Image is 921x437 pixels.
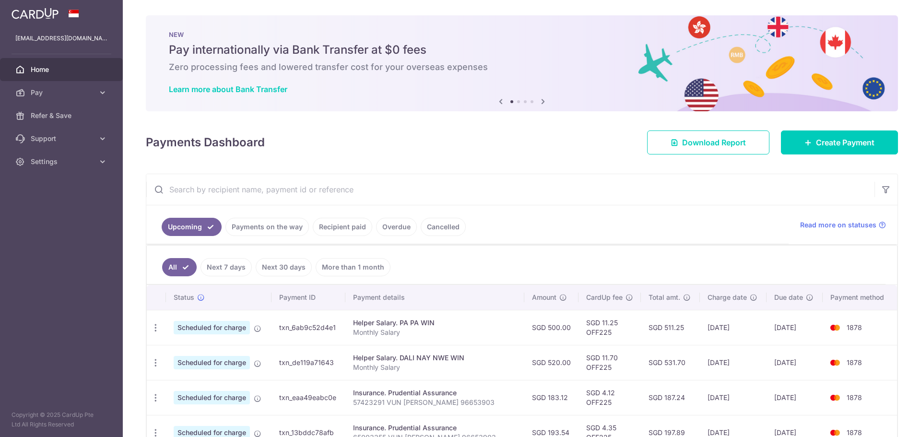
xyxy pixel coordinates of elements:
span: Scheduled for charge [174,356,250,369]
img: Bank Card [826,322,845,333]
a: Next 7 days [201,258,252,276]
a: Next 30 days [256,258,312,276]
td: SGD 511.25 [641,310,700,345]
td: SGD 531.70 [641,345,700,380]
span: Status [174,293,194,302]
a: Upcoming [162,218,222,236]
a: Overdue [376,218,417,236]
p: NEW [169,31,875,38]
td: [DATE] [767,310,823,345]
span: 1878 [847,323,862,331]
a: More than 1 month [316,258,390,276]
td: SGD 520.00 [524,345,579,380]
td: [DATE] [700,345,767,380]
p: 57423291 VUN [PERSON_NAME] 96653903 [353,398,517,407]
span: Settings [31,157,94,166]
a: Recipient paid [313,218,372,236]
a: Create Payment [781,130,898,154]
td: SGD 11.25 OFF225 [579,310,641,345]
span: 1878 [847,428,862,437]
td: SGD 500.00 [524,310,579,345]
th: Payment method [823,285,897,310]
span: Refer & Save [31,111,94,120]
span: CardUp fee [586,293,623,302]
a: Read more on statuses [800,220,886,230]
td: SGD 4.12 OFF225 [579,380,641,415]
a: All [162,258,197,276]
div: Insurance. Prudential Assurance [353,388,517,398]
td: txn_eaa49eabc0e [272,380,345,415]
span: 1878 [847,358,862,366]
td: [DATE] [767,380,823,415]
p: Monthly Salary [353,328,517,337]
span: Due date [774,293,803,302]
span: Amount [532,293,556,302]
td: SGD 187.24 [641,380,700,415]
h5: Pay internationally via Bank Transfer at $0 fees [169,42,875,58]
span: Support [31,134,94,143]
td: [DATE] [700,310,767,345]
input: Search by recipient name, payment id or reference [146,174,874,205]
td: [DATE] [767,345,823,380]
td: txn_de119a71643 [272,345,345,380]
span: Download Report [682,137,746,148]
img: Bank Card [826,392,845,403]
span: Scheduled for charge [174,321,250,334]
span: Charge date [708,293,747,302]
a: Cancelled [421,218,466,236]
td: SGD 11.70 OFF225 [579,345,641,380]
div: Helper Salary. PA PA WIN [353,318,517,328]
img: Bank transfer banner [146,15,898,111]
span: Scheduled for charge [174,391,250,404]
span: Read more on statuses [800,220,876,230]
td: SGD 183.12 [524,380,579,415]
th: Payment details [345,285,524,310]
div: Insurance. Prudential Assurance [353,423,517,433]
span: 1878 [847,393,862,402]
img: CardUp [12,8,59,19]
span: Pay [31,88,94,97]
span: Home [31,65,94,74]
h4: Payments Dashboard [146,134,265,151]
span: Create Payment [816,137,874,148]
td: [DATE] [700,380,767,415]
a: Learn more about Bank Transfer [169,84,287,94]
a: Payments on the way [225,218,309,236]
p: Monthly Salary [353,363,517,372]
a: Download Report [647,130,769,154]
h6: Zero processing fees and lowered transfer cost for your overseas expenses [169,61,875,73]
span: Total amt. [649,293,680,302]
div: Helper Salary. DALI NAY NWE WIN [353,353,517,363]
img: Bank Card [826,357,845,368]
p: [EMAIL_ADDRESS][DOMAIN_NAME] [15,34,107,43]
th: Payment ID [272,285,345,310]
td: txn_6ab9c52d4e1 [272,310,345,345]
